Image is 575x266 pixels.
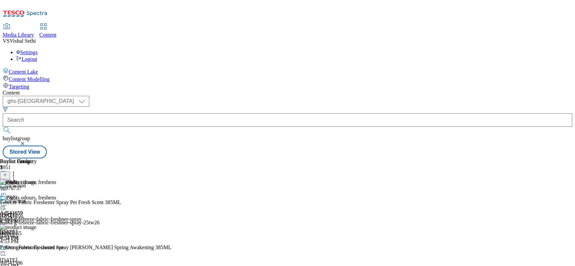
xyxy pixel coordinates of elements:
a: Content Modelling [3,75,572,82]
span: Content Modelling [9,76,50,82]
span: Content [39,32,57,38]
span: Content Lake [9,69,38,75]
span: Targeting [9,84,29,89]
a: Logout [16,56,37,62]
span: buylistgroup [3,136,30,141]
div: Content [3,90,572,96]
a: Targeting [3,82,572,90]
a: Content [39,24,57,38]
button: Stored View [3,146,47,158]
a: Media Library [3,24,34,38]
input: Search [3,113,572,127]
span: VS [3,38,9,44]
span: Media Library [3,32,34,38]
a: Settings [16,49,38,55]
a: Content Lake [3,68,572,75]
span: Vishal Sethi [9,38,36,44]
svg: Search Filters [3,107,8,112]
